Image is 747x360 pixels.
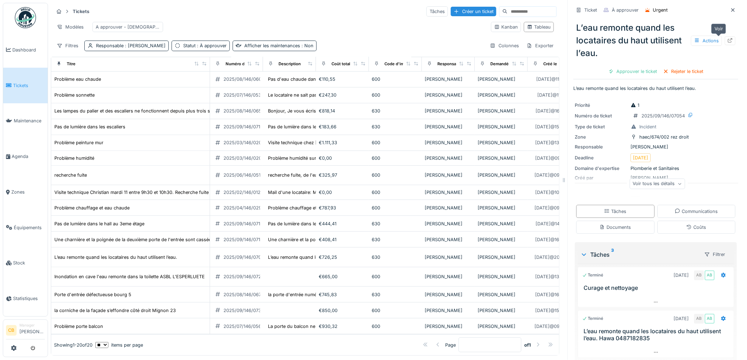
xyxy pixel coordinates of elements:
[425,76,472,83] div: [PERSON_NAME]
[96,24,160,30] div: A approuver - [DEMOGRAPHIC_DATA]
[223,273,267,280] div: 2025/09/146/07263
[319,323,366,330] div: €930,32
[575,102,628,109] div: Priorité
[54,172,87,178] div: recherche fuite
[319,220,366,227] div: €444,41
[535,155,573,161] div: [DATE] @ 09:14:23
[527,24,551,30] div: Tableau
[319,76,366,83] div: €110,55
[268,139,379,146] div: Visite technique chez [PERSON_NAME] Chantal 0...
[575,165,628,172] div: Domaine d'expertise
[3,174,48,210] a: Zones
[223,155,266,161] div: 2025/03/146/02019
[268,254,372,261] div: L’eau remonte quand les locataires du haut util...
[640,134,689,140] div: haec/674/002 rez droit
[437,61,462,67] div: Responsable
[319,291,366,298] div: €745,83
[478,254,525,261] div: [PERSON_NAME]
[244,42,313,49] div: Afficher les maintenances
[490,61,516,67] div: Demandé par
[543,61,557,67] div: Créé le
[537,92,571,98] div: [DATE] @ 11:19:11
[54,22,87,32] div: Modèles
[633,154,649,161] div: [DATE]
[575,112,628,119] div: Numéro de ticket
[223,205,266,211] div: 2025/04/146/02919
[319,172,366,178] div: €325,97
[54,123,125,130] div: Pas de lumière dans les escaliers
[478,155,525,161] div: [PERSON_NAME]
[425,123,472,130] div: [PERSON_NAME]
[425,307,472,314] div: [PERSON_NAME]
[54,307,176,314] div: la corniche de la façade s’effondre côté droit Mignon 23
[95,342,143,348] div: items per page
[535,205,574,211] div: [DATE] @ 09:49:26
[536,123,573,130] div: [DATE] @ 15:45:57
[268,323,376,330] div: La porte du balcon ne s'ouvre et ne se ferme pa...
[575,123,628,130] div: Type de ticket
[54,291,131,298] div: Porte d'entrée défectueuse bourg 5
[223,123,265,130] div: 2025/09/146/07176
[223,92,267,98] div: 2025/07/146/05399
[268,123,376,130] div: Pas de lumière dans les escaliers au 2ème étage...
[3,210,48,245] a: Équipements
[67,61,76,67] div: Titre
[478,76,525,83] div: [PERSON_NAME]
[268,205,386,211] div: Problème chauffage et eau chaude. EDDOUKIR 0486...
[319,254,366,261] div: €726,25
[536,273,573,280] div: [DATE] @ 13:07:30
[54,254,177,261] div: L’eau remonte quand les locataires du haut utilisent l’eau.
[535,254,574,261] div: [DATE] @ 20:40:34
[268,236,375,243] div: Une charnière et la poignée de la deuxième port...
[223,307,267,314] div: 2025/09/146/07365
[11,189,45,195] span: Zones
[425,205,472,211] div: [PERSON_NAME]
[96,42,166,49] div: Responsable
[425,155,472,161] div: [PERSON_NAME]
[478,291,525,298] div: [PERSON_NAME]
[674,315,689,322] div: [DATE]
[478,236,525,243] div: [PERSON_NAME]
[372,254,419,261] div: 630
[574,85,739,92] p: L’eau remonte quand les locataires du haut utilisent l’eau.
[268,76,376,83] div: Pas d'eau chaude dans tout l'appartement. locat...
[425,254,472,261] div: [PERSON_NAME]
[223,254,267,261] div: 2025/09/146/07054
[612,7,639,13] div: À approuver
[372,108,419,114] div: 630
[223,291,267,298] div: 2025/08/146/06706
[372,291,419,298] div: 630
[425,323,472,330] div: [PERSON_NAME]
[694,270,704,280] div: AB
[54,76,101,83] div: Problème eau chaude
[223,108,267,114] div: 2025/08/146/06560
[223,220,265,227] div: 2025/09/146/07172
[536,108,573,114] div: [DATE] @ 16:27:07
[478,108,525,114] div: [PERSON_NAME]
[54,155,94,161] div: Problème humidité
[584,328,731,341] h3: L’eau remonte quand les locataires du haut utilisent l’eau. Hawa 0487182835
[630,179,685,189] div: Voir tous les détails
[478,139,525,146] div: [PERSON_NAME]
[694,314,704,324] div: AB
[494,24,518,30] div: Kanban
[536,220,573,227] div: [DATE] @ 14:36:19
[600,224,631,231] div: Documents
[279,61,301,67] div: Description
[223,236,266,243] div: 2025/09/146/07180
[425,92,472,98] div: [PERSON_NAME]
[372,92,419,98] div: 600
[711,24,726,34] div: Voir
[425,273,472,280] div: [PERSON_NAME]
[631,102,640,109] div: 1
[3,103,48,139] a: Maintenance
[19,323,45,328] div: Manager
[372,155,419,161] div: 600
[268,189,377,196] div: Mail d'une locataire: Madame, Monsieur, Madam...
[451,7,496,16] div: Créer un ticket
[3,139,48,174] a: Agenda
[701,249,729,260] div: Filtrer
[675,208,718,215] div: Communications
[425,291,472,298] div: [PERSON_NAME]
[524,41,557,51] div: Exporter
